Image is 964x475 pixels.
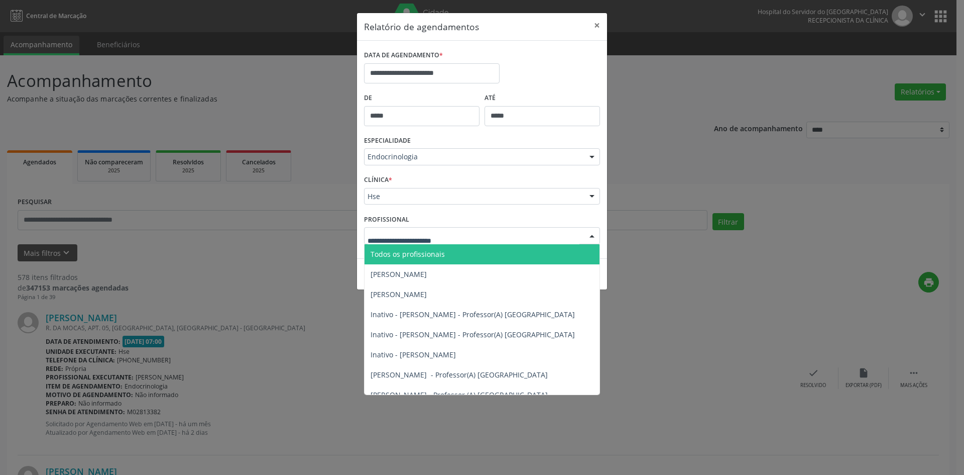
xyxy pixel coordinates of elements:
span: Inativo - [PERSON_NAME] [371,350,456,359]
label: ATÉ [485,90,600,106]
label: CLÍNICA [364,172,392,188]
label: DATA DE AGENDAMENTO [364,48,443,63]
span: Hse [368,192,579,202]
span: Inativo - [PERSON_NAME] - Professor(A) [GEOGRAPHIC_DATA] [371,310,575,319]
button: Close [587,13,607,38]
label: PROFISSIONAL [364,212,409,227]
span: [PERSON_NAME] - Professor (A) [GEOGRAPHIC_DATA] [371,390,548,400]
span: [PERSON_NAME] [371,290,427,299]
h5: Relatório de agendamentos [364,20,479,33]
label: ESPECIALIDADE [364,133,411,149]
span: [PERSON_NAME] - Professor(A) [GEOGRAPHIC_DATA] [371,370,548,379]
span: [PERSON_NAME] [371,269,427,279]
span: Endocrinologia [368,152,579,162]
span: Todos os profissionais [371,249,445,259]
span: Inativo - [PERSON_NAME] - Professor(A) [GEOGRAPHIC_DATA] [371,330,575,339]
label: De [364,90,479,106]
